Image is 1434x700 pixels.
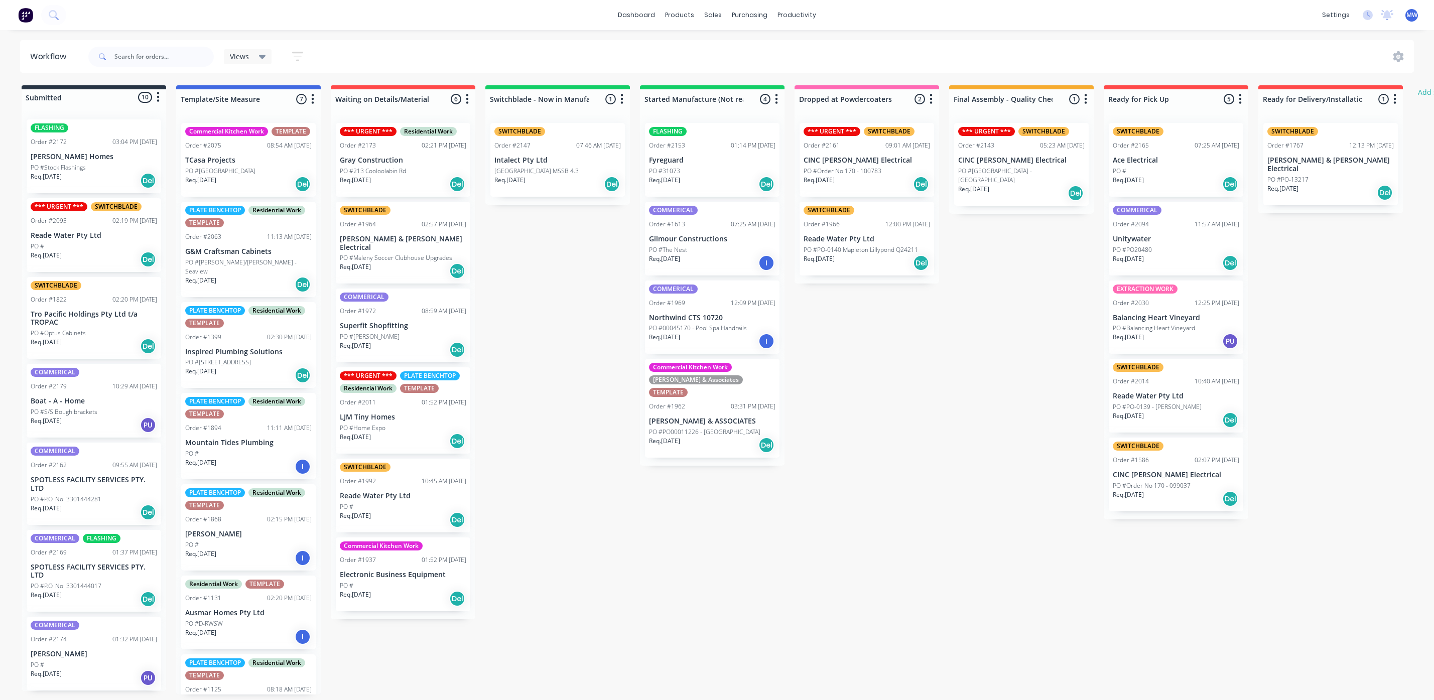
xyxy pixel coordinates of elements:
p: Mountain Tides Plumbing [185,439,312,447]
div: I [295,550,311,566]
div: PU [140,670,156,686]
div: COMMERICALOrder #161307:25 AM [DATE]Gilmour ConstructionsPO #The NestReq.[DATE]I [645,202,779,275]
p: Tro Pacific Holdings Pty Ltd t/a TROPAC [31,310,157,327]
div: 08:59 AM [DATE] [422,307,466,316]
div: Order #1125 [185,685,221,694]
span: Views [230,51,249,62]
div: SWITCHBLADE [1267,127,1318,136]
p: Req. [DATE] [185,549,216,558]
div: SWITCHBLADE [91,202,142,211]
p: PO # [185,449,199,458]
p: PO #[GEOGRAPHIC_DATA] - [GEOGRAPHIC_DATA] [958,167,1085,185]
p: PO #[PERSON_NAME]/[PERSON_NAME] - Seaview [185,258,312,276]
div: Order #2179 [31,382,67,391]
p: PO # [1113,167,1126,176]
p: Req. [DATE] [1113,333,1144,342]
p: PO #P.O. No: 3301444281 [31,495,101,504]
div: Order #2161 [804,141,840,150]
p: PO #Stock Flashings [31,163,86,172]
p: Northwind CTS 10720 [649,314,775,322]
div: SWITCHBLADEOrder #214707:46 AM [DATE]Intalect Pty Ltd[GEOGRAPHIC_DATA] MSSB 4.3Req.[DATE]Del [490,123,625,197]
div: COMMERICAL [649,206,698,215]
div: SWITCHBLADEOrder #182202:20 PM [DATE]Tro Pacific Holdings Pty Ltd t/a TROPACPO #Optus CabinetsReq... [27,277,161,359]
div: 01:52 PM [DATE] [422,398,466,407]
p: Req. [DATE] [340,511,371,520]
p: PO #Home Expo [340,424,385,433]
div: TEMPLATE [185,501,224,510]
div: SWITCHBLADE [864,127,915,136]
div: SWITCHBLADE [340,206,390,215]
div: Commercial Kitchen Work[PERSON_NAME] & AssociatesTEMPLATEOrder #196203:31 PM [DATE][PERSON_NAME] ... [645,359,779,458]
div: SWITCHBLADEOrder #216507:25 AM [DATE]Ace ElectricalPO #Req.[DATE]Del [1109,123,1243,197]
div: 12:09 PM [DATE] [731,299,775,308]
p: PO #PO00011226 - [GEOGRAPHIC_DATA] [649,428,760,437]
div: PLATE BENCHTOPResidential WorkTEMPLATEOrder #189411:11 AM [DATE]Mountain Tides PlumbingPO #Req.[D... [181,393,316,479]
div: *** URGENT ***SWITCHBLADEOrder #216109:01 AM [DATE]CINC [PERSON_NAME] ElectricalPO #Order No 170 ... [800,123,934,197]
div: Commercial Kitchen Work [649,363,732,372]
div: 02:57 PM [DATE] [422,220,466,229]
div: Order #2174 [31,635,67,644]
p: Req. [DATE] [804,176,835,185]
p: Req. [DATE] [185,367,216,376]
div: 12:25 PM [DATE] [1195,299,1239,308]
p: CINC [PERSON_NAME] Electrical [804,156,930,165]
p: CINC [PERSON_NAME] Electrical [1113,471,1239,479]
p: Balancing Heart Vineyard [1113,314,1239,322]
p: Req. [DATE] [340,341,371,350]
p: Reade Water Pty Ltd [340,492,466,500]
div: productivity [772,8,821,23]
div: Order #1962 [649,402,685,411]
p: Intalect Pty Ltd [494,156,621,165]
div: COMMERICAL [31,621,79,630]
div: PU [140,417,156,433]
p: PO # [31,660,44,669]
p: Gray Construction [340,156,466,165]
p: Inspired Plumbing Solutions [185,348,312,356]
p: Req. [DATE] [31,338,62,347]
p: [PERSON_NAME] [185,530,312,538]
div: Order #2093 [31,216,67,225]
div: Del [1377,185,1393,201]
div: Residential Work [248,488,305,497]
p: Reade Water Pty Ltd [804,235,930,243]
div: 07:25 AM [DATE] [1195,141,1239,150]
div: PLATE BENCHTOPResidential WorkTEMPLATEOrder #139902:30 PM [DATE]Inspired Plumbing SolutionsPO #[S... [181,302,316,388]
div: I [295,459,311,475]
p: PO #Order No 170 - 099037 [1113,481,1191,490]
p: Req. [DATE] [31,504,62,513]
div: COMMERICALOrder #216209:55 AM [DATE]SPOTLESS FACILITY SERVICES PTY. LTDPO #P.O. No: 3301444281Req... [27,443,161,525]
div: COMMERICAL [340,293,388,302]
p: CINC [PERSON_NAME] Electrical [958,156,1085,165]
p: [PERSON_NAME] Homes [31,153,157,161]
input: Search for orders... [114,47,214,67]
div: COMMERICALFLASHINGOrder #216901:37 PM [DATE]SPOTLESS FACILITY SERVICES PTY. LTDPO #P.O. No: 33014... [27,530,161,612]
div: SWITCHBLADEOrder #158602:07 PM [DATE]CINC [PERSON_NAME] ElectricalPO #Order No 170 - 099037Req.[D... [1109,438,1243,511]
div: TEMPLATE [185,218,224,227]
div: *** URGENT ***PLATE BENCHTOPResidential WorkTEMPLATEOrder #201101:52 PM [DATE]LJM Tiny HomesPO #H... [336,367,470,454]
div: Order #1992 [340,477,376,486]
div: PU [1222,333,1238,349]
div: 08:54 AM [DATE] [267,141,312,150]
div: Order #2147 [494,141,531,150]
span: MW [1406,11,1417,20]
div: TEMPLATE [185,319,224,328]
div: Order #2169 [31,548,67,557]
div: 01:37 PM [DATE] [112,548,157,557]
div: Order #2172 [31,137,67,147]
p: PO #The Nest [649,245,687,254]
div: Order #2063 [185,232,221,241]
p: Boat - A - Home [31,397,157,405]
div: Commercial Kitchen Work [340,541,423,550]
div: SWITCHBLADE [494,127,545,136]
div: Order #2094 [1113,220,1149,229]
div: Del [449,591,465,607]
div: Order #1966 [804,220,840,229]
div: 12:13 PM [DATE] [1349,141,1394,150]
div: 03:04 PM [DATE] [112,137,157,147]
p: Req. [DATE] [31,251,62,260]
p: PO #[PERSON_NAME] [340,332,400,341]
p: Ausmar Homes Pty Ltd [185,609,312,617]
div: EXTRACTION WORKOrder #203012:25 PM [DATE]Balancing Heart VineyardPO #Balancing Heart VineyardReq.... [1109,281,1243,354]
div: PLATE BENCHTOP [185,658,245,667]
div: Order #2153 [649,141,685,150]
